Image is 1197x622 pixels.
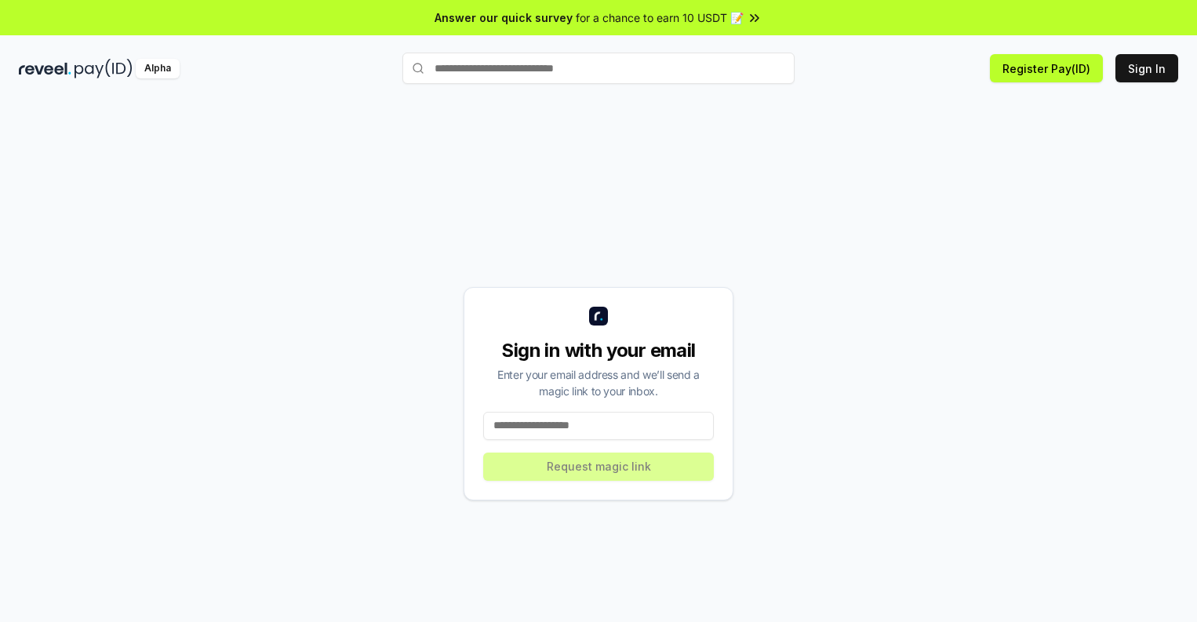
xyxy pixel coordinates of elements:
span: Answer our quick survey [435,9,573,26]
span: for a chance to earn 10 USDT 📝 [576,9,744,26]
img: reveel_dark [19,59,71,78]
button: Sign In [1115,54,1178,82]
button: Register Pay(ID) [990,54,1103,82]
img: logo_small [589,307,608,326]
div: Sign in with your email [483,338,714,363]
div: Enter your email address and we’ll send a magic link to your inbox. [483,366,714,399]
div: Alpha [136,59,180,78]
img: pay_id [75,59,133,78]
